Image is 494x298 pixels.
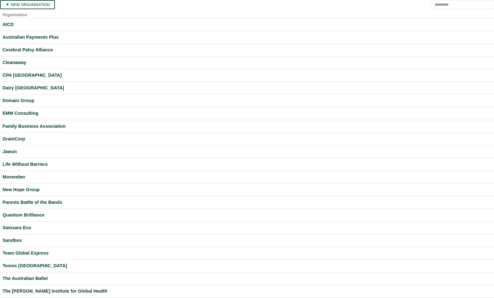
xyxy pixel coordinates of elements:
[3,34,491,41] a: Australian Payments Plus
[3,84,491,92] a: Dairy [GEOGRAPHIC_DATA]
[3,173,491,181] a: Movember
[3,97,491,104] a: Domain Group
[3,186,491,193] a: New Hope Group
[3,211,491,219] a: Quantum Brilliance
[3,288,491,295] a: The [PERSON_NAME] Institute for Global Health
[3,59,491,66] a: Cleanaway
[3,224,491,231] a: Samsara Eco
[3,249,491,257] a: Team Global Express
[3,237,491,244] a: Sandbox
[3,72,491,79] a: CPA [GEOGRAPHIC_DATA]
[3,262,491,269] a: Tennis [GEOGRAPHIC_DATA]
[3,135,491,143] a: GrainCorp
[3,21,491,28] a: AICD
[3,275,491,282] a: The Australian Ballet
[3,199,491,206] a: Parents Battle of the Bands
[3,46,491,54] a: Cerebral Palsy Alliance
[3,161,491,168] a: Life Without Barriers
[3,123,491,130] a: Family Business Association
[3,148,491,155] a: Jawun
[3,110,491,117] a: EMM Consulting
